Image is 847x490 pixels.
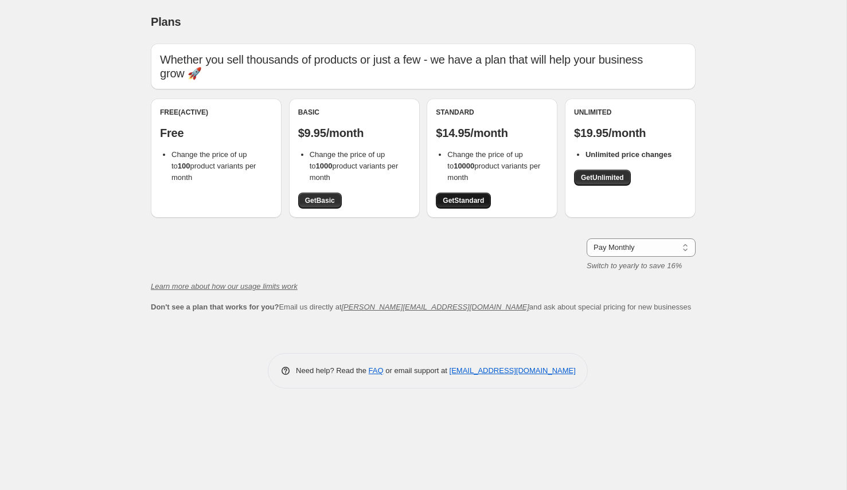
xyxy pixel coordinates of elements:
[316,162,333,170] b: 1000
[574,126,686,140] p: $19.95/month
[160,53,686,80] p: Whether you sell thousands of products or just a few - we have a plan that will help your busines...
[298,108,411,117] div: Basic
[305,196,335,205] span: Get Basic
[151,303,279,311] b: Don't see a plan that works for you?
[151,282,298,291] a: Learn more about how our usage limits work
[436,108,548,117] div: Standard
[298,193,342,209] a: GetBasic
[296,366,369,375] span: Need help? Read the
[310,150,399,182] span: Change the price of up to product variants per month
[581,173,624,182] span: Get Unlimited
[171,150,256,182] span: Change the price of up to product variants per month
[384,366,450,375] span: or email support at
[454,162,474,170] b: 10000
[447,150,540,182] span: Change the price of up to product variants per month
[443,196,484,205] span: Get Standard
[586,150,672,159] b: Unlimited price changes
[574,108,686,117] div: Unlimited
[178,162,190,170] b: 100
[369,366,384,375] a: FAQ
[450,366,576,375] a: [EMAIL_ADDRESS][DOMAIN_NAME]
[587,261,682,270] i: Switch to yearly to save 16%
[342,303,529,311] a: [PERSON_NAME][EMAIL_ADDRESS][DOMAIN_NAME]
[160,126,272,140] p: Free
[574,170,631,186] a: GetUnlimited
[298,126,411,140] p: $9.95/month
[151,15,181,28] span: Plans
[160,108,272,117] div: Free (Active)
[151,303,691,311] span: Email us directly at and ask about special pricing for new businesses
[436,193,491,209] a: GetStandard
[436,126,548,140] p: $14.95/month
